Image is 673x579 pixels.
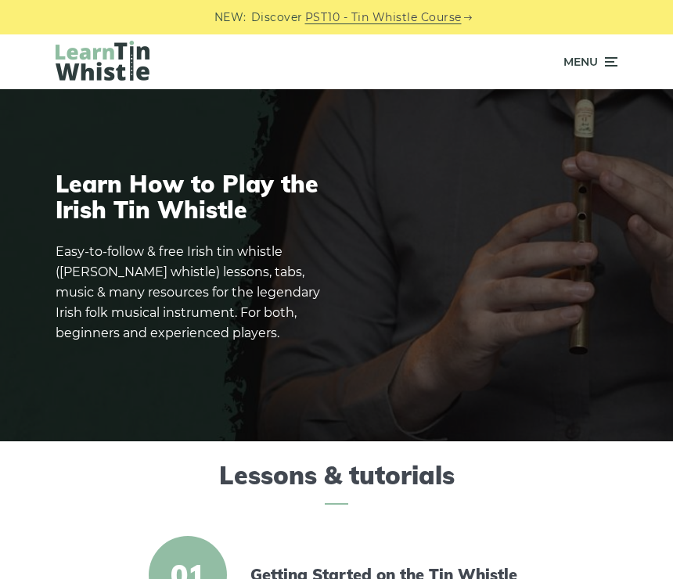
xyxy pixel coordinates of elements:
[56,242,329,343] p: Easy-to-follow & free Irish tin whistle ([PERSON_NAME] whistle) lessons, tabs, music & many resou...
[56,460,617,505] h2: Lessons & tutorials
[56,41,149,81] img: LearnTinWhistle.com
[56,171,329,223] h1: Learn How to Play the Irish Tin Whistle
[563,42,598,81] span: Menu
